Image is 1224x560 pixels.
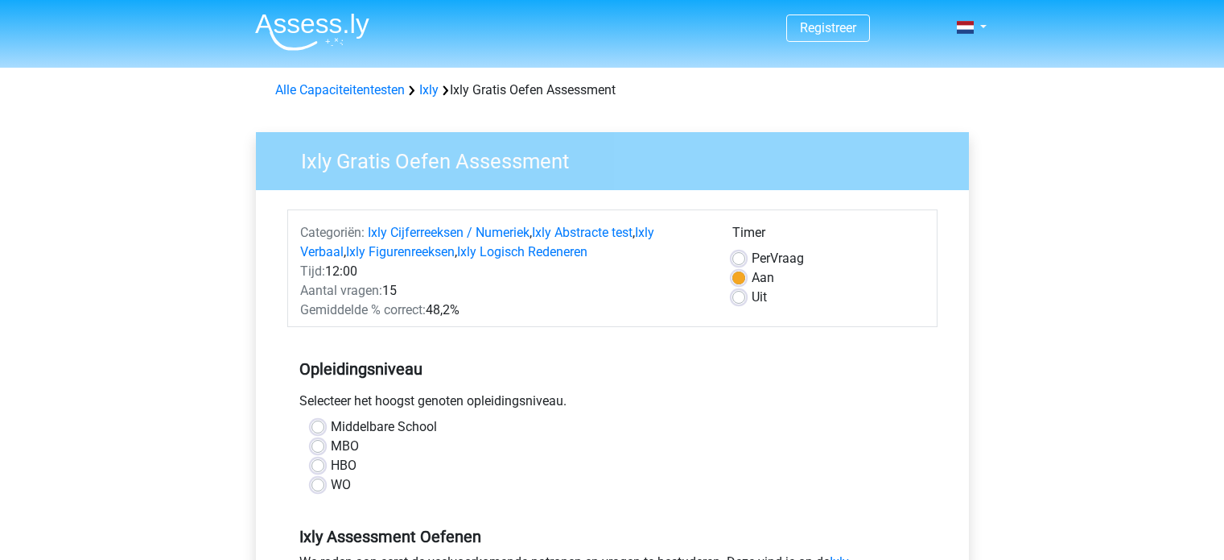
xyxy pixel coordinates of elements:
[331,456,356,475] label: HBO
[300,283,382,298] span: Aantal vragen:
[331,475,351,495] label: WO
[752,249,804,268] label: Vraag
[346,244,455,259] a: Ixly Figurenreeksen
[457,244,587,259] a: Ixly Logisch Redeneren
[732,223,925,249] div: Timer
[282,143,957,174] h3: Ixly Gratis Oefen Assessment
[752,251,770,266] span: Per
[752,288,767,307] label: Uit
[288,223,720,262] div: , , , ,
[752,268,774,288] label: Aan
[331,437,359,456] label: MBO
[331,417,437,437] label: Middelbare School
[300,302,426,317] span: Gemiddelde % correct:
[275,82,405,97] a: Alle Capaciteitentesten
[800,20,856,35] a: Registreer
[532,225,633,240] a: Ixly Abstracte test
[368,225,530,240] a: Ixly Cijferreeksen / Numeriek
[299,353,925,385] h5: Opleidingsniveau
[288,301,720,320] div: 48,2%
[288,281,720,301] div: 15
[288,262,720,281] div: 12:00
[300,263,325,279] span: Tijd:
[287,392,938,417] div: Selecteer het hoogst genoten opleidingsniveau.
[419,82,439,97] a: Ixly
[300,225,365,240] span: Categoriën:
[299,527,925,546] h5: Ixly Assessment Oefenen
[269,81,956,100] div: Ixly Gratis Oefen Assessment
[255,13,369,51] img: Assessly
